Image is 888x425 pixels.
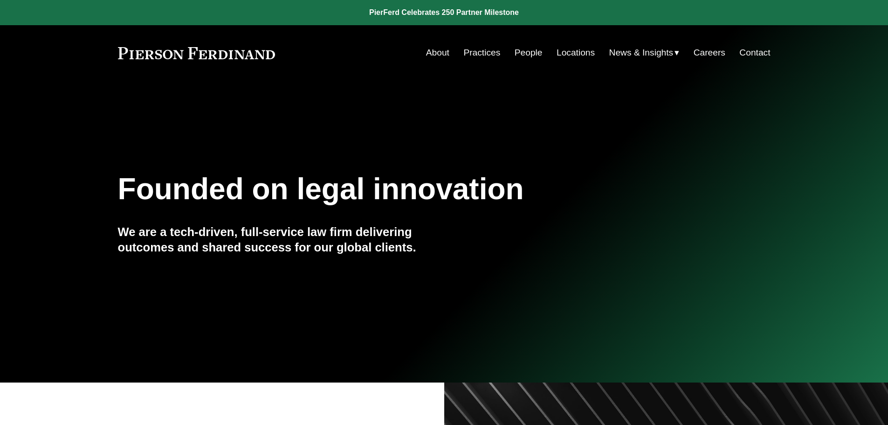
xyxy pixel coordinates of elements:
h1: Founded on legal innovation [118,172,662,206]
a: Contact [739,44,770,62]
a: Practices [463,44,500,62]
span: News & Insights [609,45,674,61]
a: folder dropdown [609,44,680,62]
a: About [426,44,449,62]
a: People [515,44,543,62]
h4: We are a tech-driven, full-service law firm delivering outcomes and shared success for our global... [118,224,444,255]
a: Locations [557,44,595,62]
a: Careers [694,44,725,62]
